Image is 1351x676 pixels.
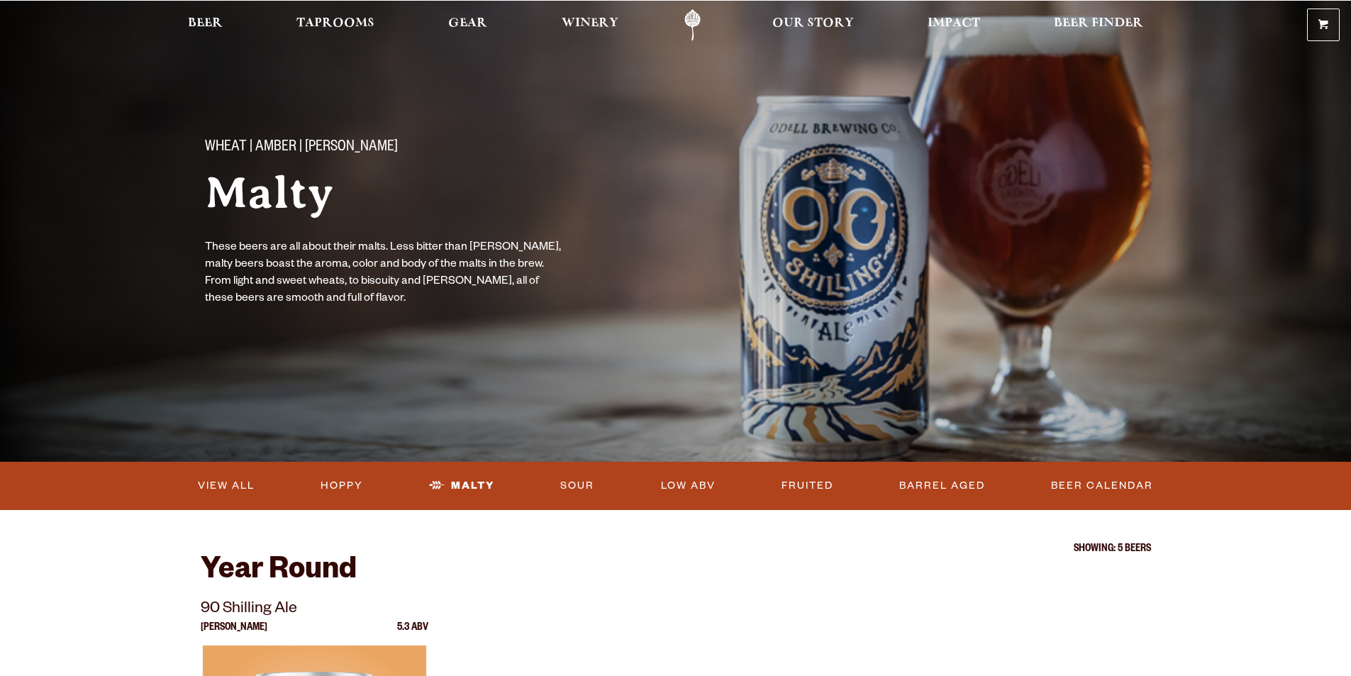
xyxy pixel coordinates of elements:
[296,18,374,29] span: Taprooms
[666,9,719,41] a: Odell Home
[188,18,223,29] span: Beer
[192,470,260,502] a: View All
[201,544,1151,555] p: Showing: 5 Beers
[397,623,428,645] p: 5.3 ABV
[772,18,854,29] span: Our Story
[439,9,496,41] a: Gear
[928,18,980,29] span: Impact
[1054,18,1143,29] span: Beer Finder
[1045,9,1152,41] a: Beer Finder
[918,9,989,41] a: Impact
[423,470,500,502] a: Malty
[201,597,429,623] p: 90 Shilling Ale
[555,470,600,502] a: Sour
[1045,470,1159,502] a: Beer Calendar
[894,470,991,502] a: Barrel Aged
[763,9,863,41] a: Our Story
[287,9,384,41] a: Taprooms
[315,470,369,502] a: Hoppy
[776,470,839,502] a: Fruited
[205,240,568,308] p: These beers are all about their malts. Less bitter than [PERSON_NAME], malty beers boast the arom...
[655,470,721,502] a: Low ABV
[179,9,232,41] a: Beer
[448,18,487,29] span: Gear
[552,9,628,41] a: Winery
[562,18,618,29] span: Winery
[201,623,267,645] p: [PERSON_NAME]
[205,169,647,217] h1: Malty
[201,555,1151,589] h2: Year Round
[205,139,398,157] span: Wheat | Amber | [PERSON_NAME]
